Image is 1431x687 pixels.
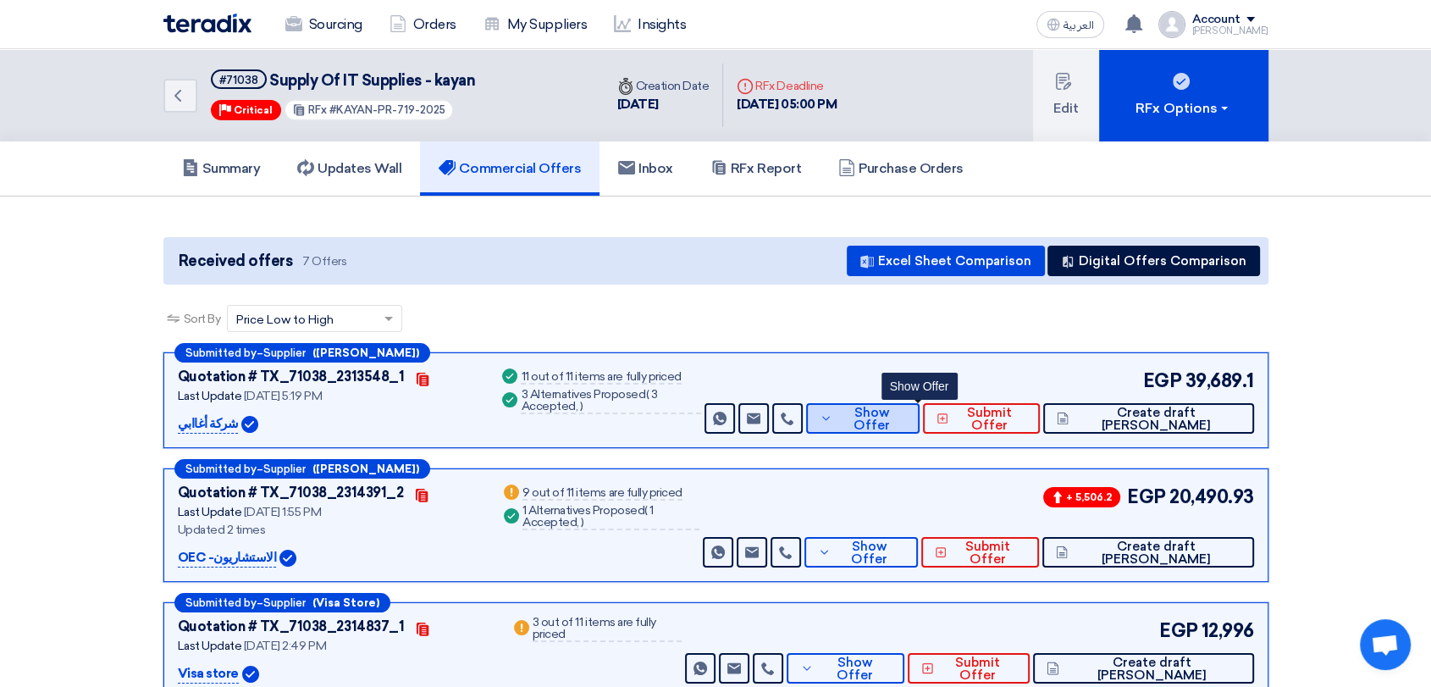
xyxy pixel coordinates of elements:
[787,653,904,684] button: Show Offer
[951,540,1025,566] span: Submit Offer
[806,403,920,434] button: Show Offer
[835,540,904,566] span: Show Offer
[439,160,581,177] h5: Commercial Offers
[420,141,599,196] a: Commercial Offers
[263,463,306,474] span: Supplier
[219,75,258,86] div: #71038
[644,503,648,518] span: (
[1033,49,1099,141] button: Edit
[174,343,430,363] div: –
[1201,617,1253,645] span: 12,996
[1169,483,1254,511] span: 20,490.93
[178,505,242,519] span: Last Update
[692,141,820,196] a: RFx Report
[600,6,699,43] a: Insights
[279,550,296,567] img: Verified Account
[533,617,682,642] div: 3 out of 11 items are fully priced
[1033,653,1253,684] button: Create draft [PERSON_NAME]
[185,463,257,474] span: Submitted by
[178,617,405,637] div: Quotation # TX_71038_2314837_1
[312,347,419,358] b: ([PERSON_NAME])
[302,253,346,269] span: 7 Offers
[263,347,306,358] span: Supplier
[184,310,221,328] span: Sort By
[581,515,584,529] span: )
[178,389,242,403] span: Last Update
[1073,407,1240,432] span: Create draft [PERSON_NAME]
[236,311,334,329] span: Price Low to High
[1143,367,1182,395] span: EGP
[244,389,322,403] span: [DATE] 5:19 PM
[522,505,699,530] div: 1 Alternatives Proposed
[185,347,257,358] span: Submitted by
[837,407,906,432] span: Show Offer
[645,387,649,402] span: (
[522,487,682,501] div: 9 out of 11 items are fully priced
[244,639,326,653] span: [DATE] 2:49 PM
[1192,26,1268,36] div: [PERSON_NAME]
[241,416,258,433] img: Verified Account
[376,6,470,43] a: Orders
[174,593,390,612] div: –
[953,407,1026,432] span: Submit Offer
[185,597,257,608] span: Submitted by
[804,537,918,568] button: Show Offer
[178,414,239,435] p: شركة أغاابي
[244,505,321,519] span: [DATE] 1:55 PM
[312,463,419,474] b: ([PERSON_NAME])
[163,14,251,33] img: Teradix logo
[179,250,293,273] span: Received offers
[737,95,837,114] div: [DATE] 05:00 PM
[1036,11,1104,38] button: العربية
[921,537,1039,568] button: Submit Offer
[1135,98,1231,119] div: RFx Options
[1072,540,1240,566] span: Create draft [PERSON_NAME]
[308,103,327,116] span: RFx
[263,597,306,608] span: Supplier
[1360,619,1411,670] a: Open chat
[1159,617,1198,645] span: EGP
[1043,487,1120,507] span: + 5,506.2
[908,653,1030,684] button: Submit Offer
[234,104,273,116] span: Critical
[522,503,654,529] span: 1 Accepted,
[1047,246,1260,276] button: Digital Offers Comparison
[279,141,420,196] a: Updates Wall
[838,160,964,177] h5: Purchase Orders
[1064,657,1240,682] span: Create draft [PERSON_NAME]
[269,71,475,90] span: Supply Of IT Supplies - kayan
[1185,367,1253,395] span: 39,689.1
[881,373,958,400] div: Show Offer
[1192,13,1240,27] div: Account
[1158,11,1185,38] img: profile_test.png
[820,141,982,196] a: Purchase Orders
[312,597,379,608] b: (Visa Store)
[617,77,710,95] div: Creation Date
[174,459,430,479] div: –
[470,6,600,43] a: My Suppliers
[329,103,445,116] span: #KAYAN-PR-719-2025
[618,160,673,177] h5: Inbox
[178,521,481,539] div: Updated 2 times
[737,77,837,95] div: RFx Deadline
[599,141,692,196] a: Inbox
[1127,483,1166,511] span: EGP
[297,160,401,177] h5: Updates Wall
[847,246,1045,276] button: Excel Sheet Comparison
[1043,403,1253,434] button: Create draft [PERSON_NAME]
[710,160,801,177] h5: RFx Report
[1042,537,1254,568] button: Create draft [PERSON_NAME]
[521,371,681,385] div: 11 out of 11 items are fully priced
[818,657,892,682] span: Show Offer
[521,387,657,413] span: 3 Accepted,
[242,666,259,683] img: Verified Account
[272,6,376,43] a: Sourcing
[163,141,279,196] a: Summary
[923,403,1040,434] button: Submit Offer
[1099,49,1268,141] button: RFx Options
[178,548,277,568] p: OEC -الاستشاريون
[580,399,583,413] span: )
[211,69,476,91] h5: Supply Of IT Supplies - kayan
[182,160,261,177] h5: Summary
[178,639,242,653] span: Last Update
